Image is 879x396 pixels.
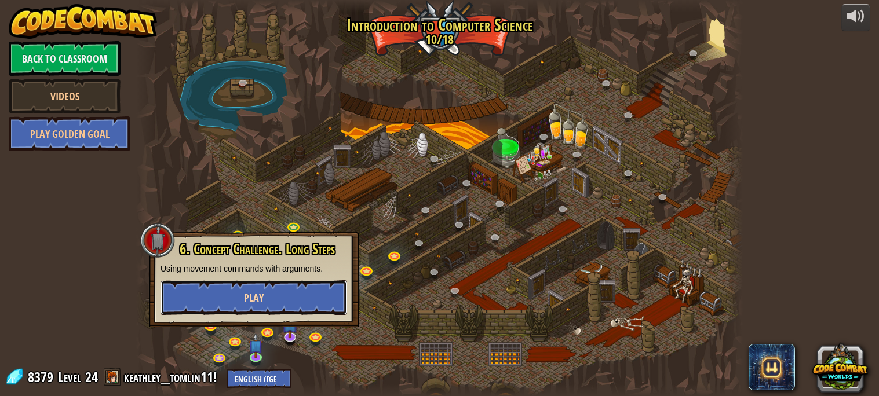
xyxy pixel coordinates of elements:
[841,4,870,31] button: Adjust volume
[180,239,335,259] span: 6. Concept Challenge. Long Steps
[9,41,121,76] a: Back to Classroom
[9,116,130,151] a: Play Golden Goal
[161,280,347,315] button: Play
[124,368,221,386] a: keathley__tomlin11!
[9,79,121,113] a: Videos
[9,4,157,39] img: CodeCombat - Learn how to code by playing a game
[249,333,263,358] img: level-banner-unstarted-subscriber.png
[282,309,298,338] img: level-banner-unstarted-subscriber.png
[58,368,81,387] span: Level
[85,368,98,386] span: 24
[161,263,347,274] p: Using movement commands with arguments.
[244,291,264,305] span: Play
[28,368,57,386] span: 8379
